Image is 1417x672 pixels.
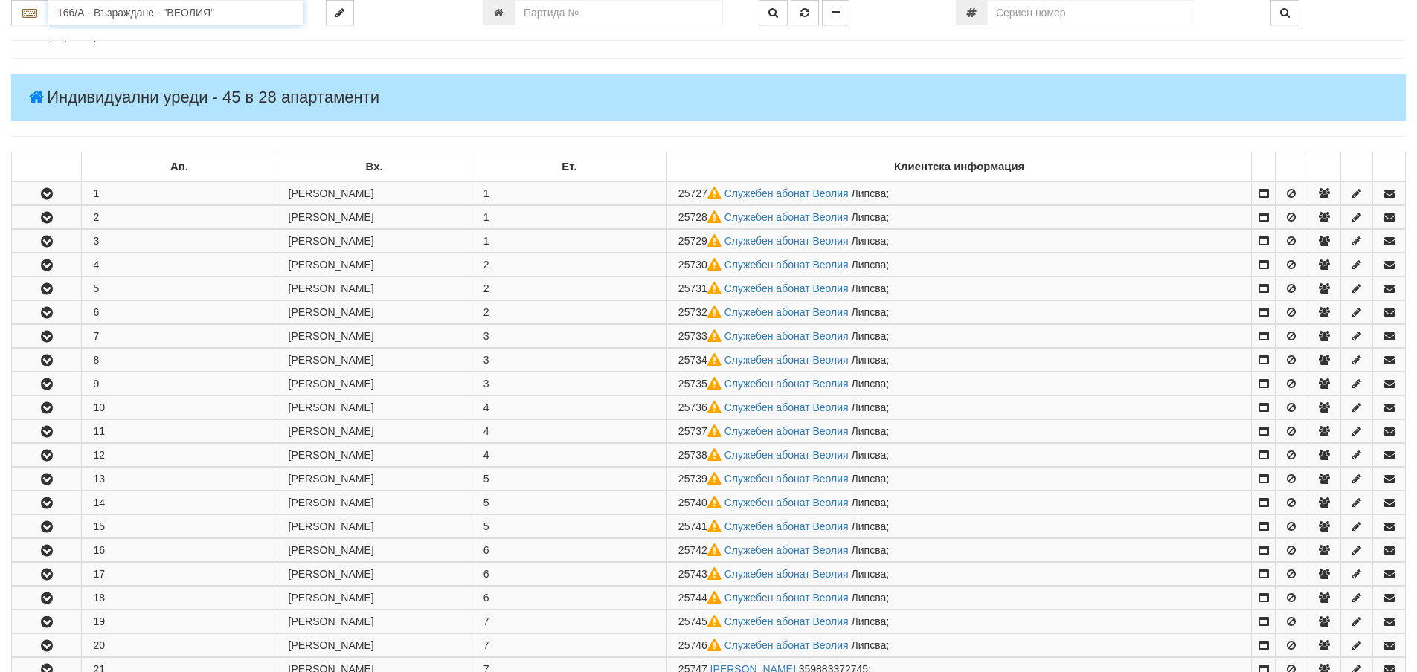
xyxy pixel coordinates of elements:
span: 6 [483,544,489,556]
span: Липсва [852,330,887,342]
a: Служебен абонат Веолия [724,616,849,627]
a: Служебен абонат Веолия [724,330,849,342]
b: Ет. [562,161,576,172]
td: 14 [82,491,277,514]
span: Партида № [678,568,724,580]
td: [PERSON_NAME] [277,301,472,324]
td: ; [666,539,1252,562]
b: Клиентска информация [894,161,1024,172]
a: Служебен абонат Веолия [724,449,849,461]
span: Липсва [852,544,887,556]
td: [PERSON_NAME] [277,539,472,562]
span: 5 [483,497,489,508]
span: Партида № [678,592,724,604]
td: ; [666,372,1252,395]
td: [PERSON_NAME] [277,253,472,277]
td: 9 [82,372,277,395]
td: [PERSON_NAME] [277,396,472,419]
span: Партида № [678,354,724,366]
td: ; [666,444,1252,467]
a: Служебен абонат Веолия [724,639,849,651]
span: Липсва [852,401,887,413]
span: Партида № [678,330,724,342]
td: 3 [82,230,277,253]
td: [PERSON_NAME] [277,181,472,205]
a: Служебен абонат Веолия [724,211,849,223]
span: 2 [483,306,489,318]
td: [PERSON_NAME] [277,325,472,348]
span: 2 [483,259,489,271]
span: 4 [483,401,489,413]
span: Липсва [852,473,887,485]
span: Партида № [678,520,724,532]
td: Вх.: No sort applied, sorting is disabled [277,152,472,182]
span: 2 [483,282,489,294]
span: Липсва [852,259,887,271]
td: 11 [82,420,277,443]
a: Служебен абонат Веолия [724,473,849,485]
td: 19 [82,610,277,633]
td: ; [666,468,1252,491]
span: Липсва [852,378,887,390]
td: Клиентска информация: No sort applied, sorting is disabled [666,152,1252,182]
span: 7 [483,616,489,627]
td: 1 [82,181,277,205]
a: Служебен абонат Веолия [724,187,849,199]
td: : No sort applied, sorting is disabled [1308,152,1340,182]
td: [PERSON_NAME] [277,349,472,372]
a: Служебен абонат Веолия [724,401,849,413]
td: [PERSON_NAME] [277,468,472,491]
td: [PERSON_NAME] [277,563,472,586]
span: 6 [483,568,489,580]
span: Партида № [678,187,724,199]
span: 1 [483,235,489,247]
td: 12 [82,444,277,467]
span: Партида № [678,235,724,247]
td: 13 [82,468,277,491]
td: Ет.: No sort applied, sorting is disabled [472,152,666,182]
a: Служебен абонат Веолия [724,544,849,556]
td: ; [666,301,1252,324]
a: Служебен абонат Веолия [724,354,849,366]
h4: Индивидуални уреди - 45 в 28 апартаменти [11,74,1406,121]
td: [PERSON_NAME] [277,420,472,443]
td: ; [666,491,1252,514]
td: ; [666,634,1252,657]
span: Партида № [678,497,724,508]
a: Служебен абонат Веолия [724,568,849,580]
span: Липсва [852,187,887,199]
span: Липсва [852,520,887,532]
span: Липсва [852,211,887,223]
a: Служебен абонат Веолия [724,425,849,437]
a: Служебен абонат Веолия [724,259,849,271]
td: 2 [82,206,277,229]
span: Липсва [852,616,887,627]
span: Липсва [852,639,887,651]
td: 16 [82,539,277,562]
td: [PERSON_NAME] [277,206,472,229]
td: [PERSON_NAME] [277,444,472,467]
a: Служебен абонат Веолия [724,378,849,390]
td: Ап.: No sort applied, sorting is disabled [82,152,277,182]
span: 3 [483,378,489,390]
a: Служебен абонат Веолия [724,520,849,532]
span: Липсва [852,235,887,247]
td: : No sort applied, sorting is disabled [1373,152,1406,182]
td: : No sort applied, sorting is disabled [1276,152,1308,182]
span: 5 [483,520,489,532]
span: 3 [483,354,489,366]
td: [PERSON_NAME] [277,277,472,300]
span: Партида № [678,473,724,485]
td: 15 [82,515,277,538]
span: Липсва [852,354,887,366]
span: Партида № [678,378,724,390]
td: : No sort applied, sorting is disabled [1252,152,1276,182]
span: Липсва [852,282,887,294]
b: Вх. [366,161,383,172]
b: Ап. [170,161,188,172]
span: Партида № [678,449,724,461]
a: Служебен абонат Веолия [724,592,849,604]
span: Липсва [852,449,887,461]
td: ; [666,325,1252,348]
td: ; [666,515,1252,538]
